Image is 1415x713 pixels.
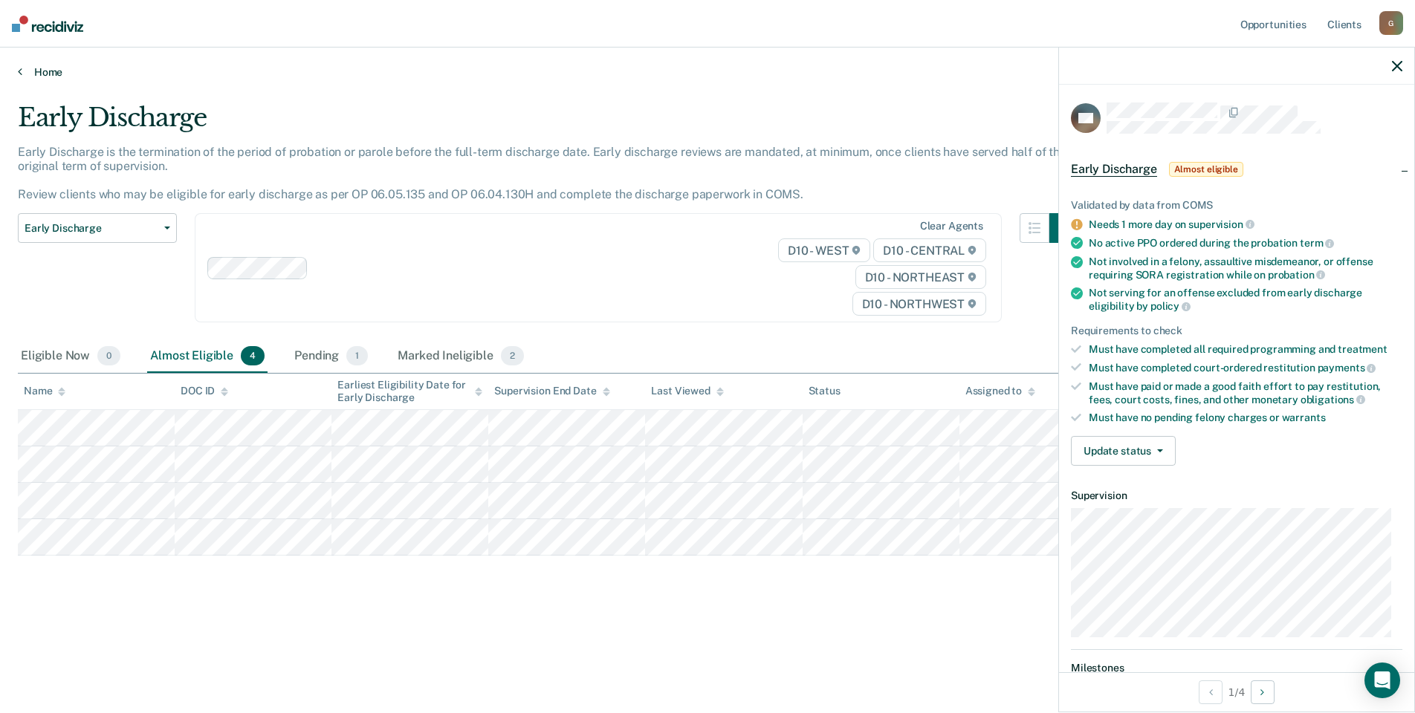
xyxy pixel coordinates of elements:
div: Status [809,385,841,397]
div: Early Discharge [18,102,1079,145]
span: 1 [346,346,368,365]
div: DOC ID [181,385,228,397]
div: Marked Ineligible [395,340,527,373]
button: Update status [1071,436,1176,466]
div: G [1379,11,1403,35]
div: Eligible Now [18,340,123,373]
span: 2 [501,346,524,365]
button: Next Opportunity [1251,680,1275,704]
span: D10 - NORTHEAST [855,265,986,289]
a: Home [18,65,1397,79]
div: Last Viewed [651,385,723,397]
span: D10 - WEST [778,238,870,262]
div: Open Intercom Messenger [1364,662,1400,698]
span: Early Discharge [25,222,158,235]
div: Name [24,385,65,397]
div: Must have paid or made a good faith effort to pay restitution, fees, court costs, fines, and othe... [1089,380,1402,406]
div: Early DischargeAlmost eligible [1059,146,1414,193]
div: 1 / 4 [1059,672,1414,712]
div: Almost Eligible [147,340,268,373]
div: Validated by data from COMS [1071,199,1402,212]
div: Must have completed all required programming and [1089,343,1402,356]
img: Recidiviz [12,16,83,32]
p: Early Discharge is the termination of the period of probation or parole before the full-term disc... [18,145,1073,202]
span: warrants [1282,411,1326,423]
div: Must have completed court-ordered restitution [1089,361,1402,374]
span: 4 [241,346,265,365]
div: Clear agents [920,220,983,232]
span: probation [1268,269,1326,281]
div: Earliest Eligibility Date for Early Discharge [337,379,482,404]
div: Requirements to check [1071,325,1402,337]
div: Pending [291,340,371,373]
div: Not involved in a felony, assaultive misdemeanor, or offense requiring SORA registration while on [1089,255,1402,281]
span: D10 - NORTHWEST [852,292,986,316]
div: Supervision End Date [494,385,609,397]
span: payments [1318,362,1376,374]
span: obligations [1301,394,1365,406]
div: No active PPO ordered during the probation [1089,236,1402,250]
span: Almost eligible [1169,162,1243,177]
span: term [1300,237,1334,249]
div: Assigned to [965,385,1035,397]
span: D10 - CENTRAL [873,238,986,262]
div: Needs 1 more day on supervision [1089,218,1402,231]
div: Not serving for an offense excluded from early discharge eligibility by [1089,287,1402,312]
dt: Milestones [1071,662,1402,674]
span: policy [1150,300,1191,312]
span: Early Discharge [1071,162,1157,177]
span: 0 [97,346,120,365]
span: treatment [1338,343,1388,355]
button: Previous Opportunity [1199,680,1223,704]
dt: Supervision [1071,489,1402,502]
div: Must have no pending felony charges or [1089,411,1402,424]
